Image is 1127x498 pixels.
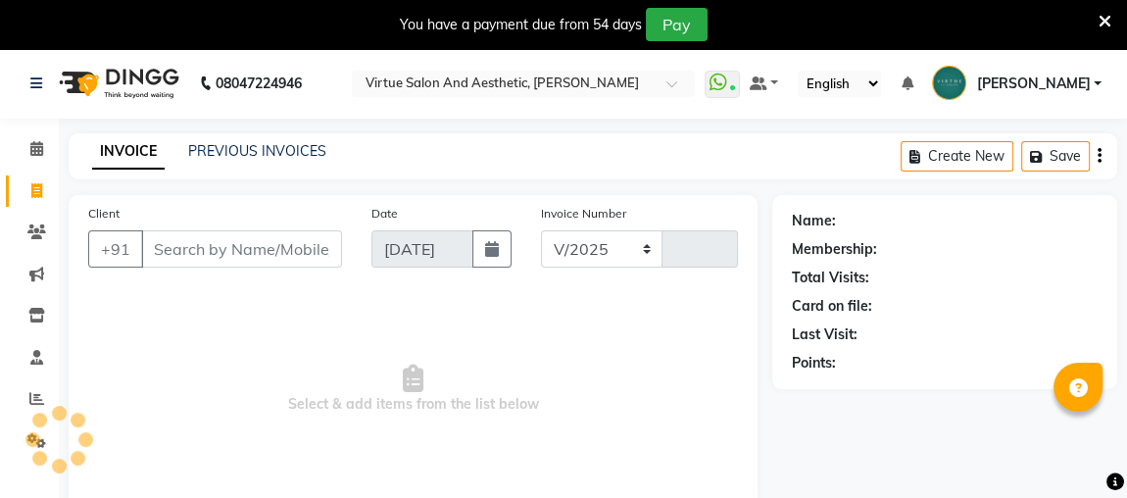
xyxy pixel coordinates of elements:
[88,230,143,268] button: +91
[188,142,326,160] a: PREVIOUS INVOICES
[976,74,1090,94] span: [PERSON_NAME]
[932,66,966,100] img: Bharath
[216,56,302,111] b: 08047224946
[141,230,342,268] input: Search by Name/Mobile/Email/Code
[792,324,857,345] div: Last Visit:
[92,134,165,170] a: INVOICE
[792,268,869,288] div: Total Visits:
[371,205,398,223] label: Date
[1021,141,1090,172] button: Save
[50,56,184,111] img: logo
[792,296,872,317] div: Card on file:
[88,205,120,223] label: Client
[792,353,836,373] div: Points:
[400,15,642,35] div: You have a payment due from 54 days
[88,291,738,487] span: Select & add items from the list below
[541,205,626,223] label: Invoice Number
[901,141,1013,172] button: Create New
[792,211,836,231] div: Name:
[792,239,877,260] div: Membership:
[646,8,708,41] button: Pay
